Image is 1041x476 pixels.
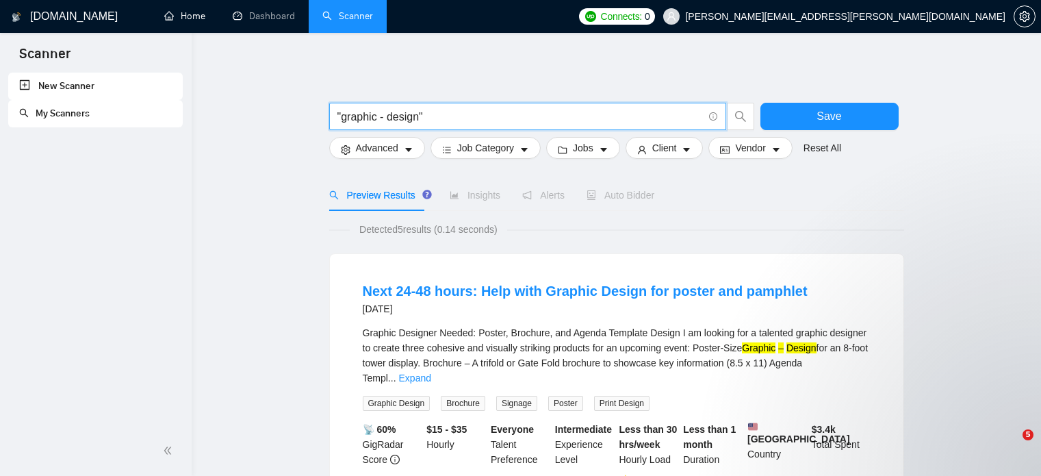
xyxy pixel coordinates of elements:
button: idcardVendorcaret-down [708,137,792,159]
img: logo [12,6,21,28]
div: Graphic Designer Needed: Poster, Brochure, and Agenda Template Design I am looking for a talented... [363,325,871,386]
span: info-circle [709,112,718,121]
li: New Scanner [8,73,183,100]
span: bars [442,145,452,155]
span: Graphic Design [363,396,430,411]
div: Hourly Load [617,422,681,467]
span: caret-down [599,145,608,155]
span: info-circle [390,455,400,464]
span: Connects: [601,9,642,24]
button: folderJobscaret-down [546,137,620,159]
span: search [728,110,754,123]
span: caret-down [771,145,781,155]
span: 5 [1023,429,1033,440]
span: double-left [163,444,177,458]
span: Save [817,108,841,125]
div: Hourly [424,422,488,467]
a: Next 24-48 hours: Help with Graphic Design for poster and pamphlet [363,284,808,299]
a: Expand [399,373,431,384]
span: Scanner [8,44,81,73]
span: Print Design [594,396,650,411]
div: Country [745,422,809,467]
b: [GEOGRAPHIC_DATA] [747,422,850,444]
span: 0 [645,9,650,24]
span: Preview Results [329,190,428,201]
b: 📡 60% [363,424,396,435]
a: searchMy Scanners [19,108,90,119]
button: Save [760,103,899,130]
button: userClientcaret-down [626,137,704,159]
div: Duration [680,422,745,467]
b: Intermediate [555,424,612,435]
div: GigRadar Score [360,422,424,467]
div: Talent Preference [488,422,552,467]
div: Total Spent [809,422,873,467]
span: Detected 5 results (0.14 seconds) [350,222,507,237]
span: caret-down [404,145,413,155]
span: setting [341,145,350,155]
a: New Scanner [19,73,172,100]
span: Alerts [522,190,565,201]
span: search [329,190,339,200]
button: settingAdvancedcaret-down [329,137,425,159]
span: folder [558,145,567,155]
div: Tooltip anchor [421,188,433,201]
a: homeHome [164,10,205,22]
span: caret-down [519,145,529,155]
span: Job Category [457,140,514,155]
a: searchScanner [322,10,373,22]
input: Search Freelance Jobs... [337,108,703,125]
span: Client [652,140,677,155]
span: notification [522,190,532,200]
span: idcard [720,145,730,155]
span: Jobs [573,140,593,155]
span: Poster [548,396,583,411]
b: Less than 30 hrs/week [619,424,678,450]
span: robot [587,190,596,200]
a: Reset All [804,140,841,155]
b: Everyone [491,424,534,435]
span: user [667,12,676,21]
img: 🇺🇸 [748,422,758,431]
span: Insights [450,190,500,201]
li: My Scanners [8,100,183,127]
a: setting [1014,11,1036,22]
span: Brochure [441,396,485,411]
button: search [727,103,754,130]
span: caret-down [682,145,691,155]
span: Signage [496,396,537,411]
span: user [637,145,647,155]
button: setting [1014,5,1036,27]
iframe: Intercom live chat [994,429,1027,462]
img: upwork-logo.png [585,11,596,22]
a: dashboardDashboard [233,10,295,22]
span: Auto Bidder [587,190,654,201]
b: Less than 1 month [683,424,736,450]
span: Vendor [735,140,765,155]
div: Experience Level [552,422,617,467]
b: $15 - $35 [426,424,467,435]
span: setting [1014,11,1035,22]
mark: Graphic [742,342,775,353]
span: Advanced [356,140,398,155]
div: [DATE] [363,301,808,317]
button: barsJob Categorycaret-down [430,137,541,159]
span: ... [388,373,396,384]
span: area-chart [450,190,459,200]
